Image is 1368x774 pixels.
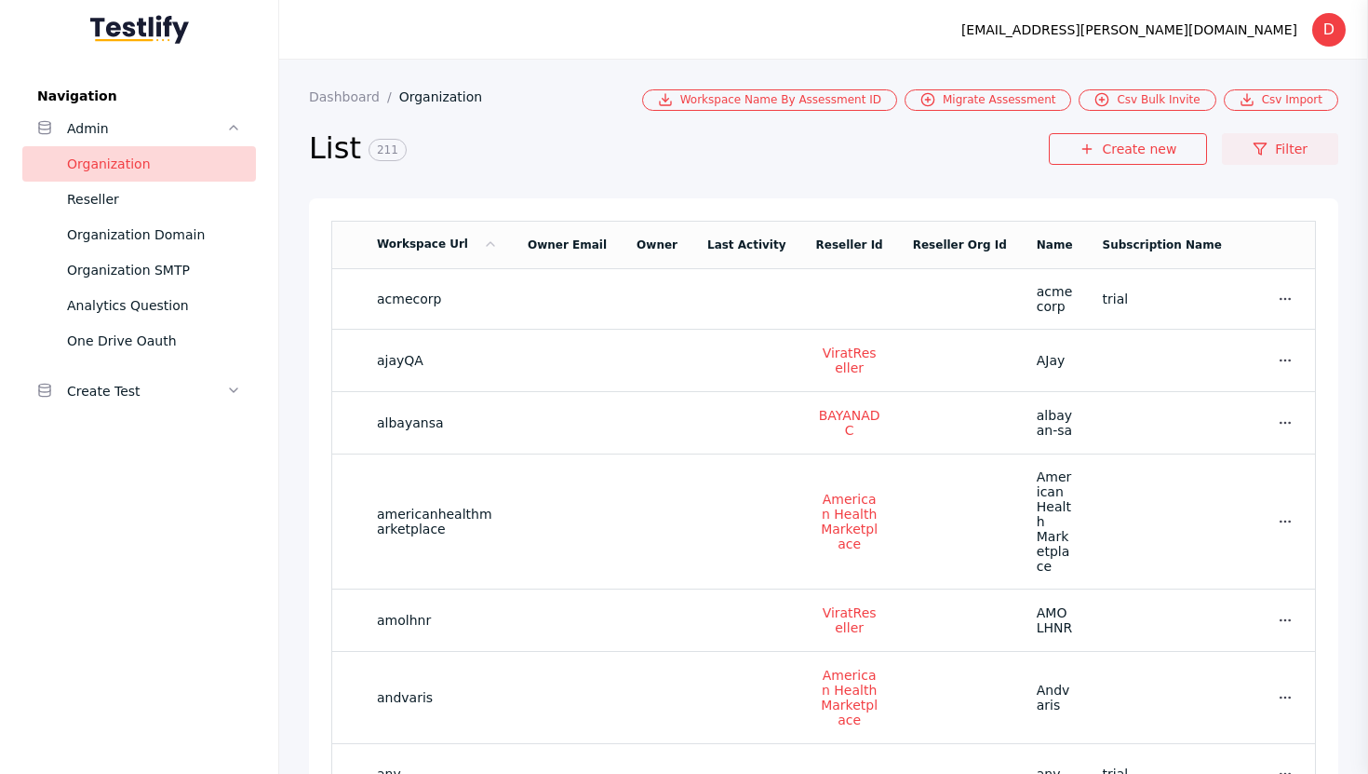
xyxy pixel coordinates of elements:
a: Dashboard [309,89,399,104]
div: [EMAIL_ADDRESS][PERSON_NAME][DOMAIN_NAME] [961,19,1297,41]
div: Reseller [67,188,241,210]
a: ViratReseller [816,345,883,376]
section: American Health Marketplace [1037,469,1073,574]
section: americanhealthmarketplace [377,507,498,536]
a: Csv Bulk Invite [1079,89,1215,111]
a: Analytics Question [22,288,256,323]
a: Organization [22,146,256,182]
a: Create new [1049,133,1207,165]
div: Organization Domain [67,224,241,246]
a: One Drive Oauth [22,323,256,359]
td: Owner Email [513,221,622,268]
a: Organization Domain [22,217,256,252]
a: Subscription Name [1103,238,1222,251]
h2: List [309,129,1049,169]
section: acmecorp [377,292,498,306]
div: Admin [67,117,226,140]
div: Analytics Question [67,294,241,317]
div: Organization [67,153,241,175]
section: acmecorp [1037,284,1073,314]
section: andvaris [377,690,498,705]
section: amolhnr [377,613,498,628]
a: Filter [1222,133,1338,165]
img: Testlify - Backoffice [90,15,189,44]
a: Organization SMTP [22,252,256,288]
a: Organization [399,89,498,104]
section: trial [1103,292,1222,306]
label: Navigation [22,88,256,103]
section: AJay [1037,353,1073,368]
a: BAYANADC [816,407,883,439]
a: American Health Marketplace [816,667,883,728]
a: Reseller Id [816,238,883,251]
a: American Health Marketplace [816,491,883,552]
section: ajayQA [377,353,498,368]
section: Andvaris [1037,683,1073,713]
div: One Drive Oauth [67,330,241,352]
section: AMOLHNR [1037,605,1073,635]
a: ViratReseller [816,604,883,636]
td: Last Activity [692,221,801,268]
a: Workspace Name By Assessment ID [642,89,897,111]
a: Workspace Url [377,238,498,251]
section: albayansa [377,415,498,430]
a: Name [1037,238,1073,251]
div: Create Test [67,380,226,402]
section: albayan-sa [1037,408,1073,438]
span: 211 [369,139,407,161]
a: Reseller Org Id [913,238,1007,251]
div: Organization SMTP [67,259,241,281]
a: Migrate Assessment [905,89,1071,111]
div: D [1312,13,1346,47]
a: Reseller [22,182,256,217]
a: Csv Import [1224,89,1338,111]
td: Owner [622,221,692,268]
